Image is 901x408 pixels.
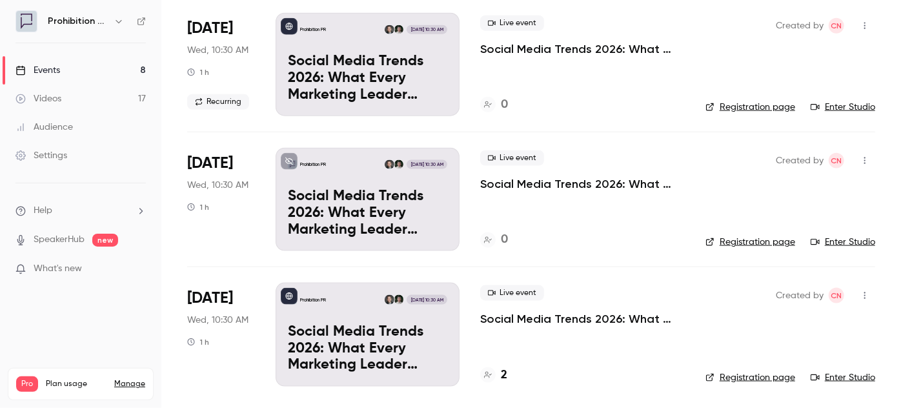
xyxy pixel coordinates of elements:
h4: 0 [501,96,508,114]
span: Live event [480,15,544,31]
a: 2 [480,367,507,384]
span: [DATE] [187,288,233,309]
div: Events [15,64,60,77]
a: Social Media Trends 2026: What Every Marketing Leader Needs to Know [480,311,685,327]
span: [DATE] 10:30 AM [407,295,447,304]
span: Created by [776,153,824,168]
span: [DATE] [187,153,233,174]
span: CN [831,153,842,168]
span: Wed, 10:30 AM [187,179,248,192]
a: Registration page [705,236,795,249]
h4: 0 [501,231,508,249]
p: Prohibition PR [300,297,326,303]
span: [DATE] 10:30 AM [407,160,447,169]
h4: 2 [501,367,507,384]
span: Chris Norton [829,153,844,168]
span: Chris Norton [829,18,844,34]
a: Manage [114,379,145,389]
iframe: Noticeable Trigger [130,263,146,275]
div: Videos [15,92,61,105]
div: 1 h [187,67,209,77]
img: Will Ockenden [394,160,403,169]
a: 0 [480,96,508,114]
a: Registration page [705,101,795,114]
span: Wed, 10:30 AM [187,314,248,327]
div: 1 h [187,202,209,212]
span: Live event [480,285,544,301]
span: new [92,234,118,247]
img: Chris Norton [385,25,394,34]
div: Feb 18 Wed, 10:30 AM (Europe/London) [187,283,255,386]
a: Social Media Trends 2026: What Every Marketing Leader Needs to Know [480,176,685,192]
span: Recurring [187,94,249,110]
div: Jan 21 Wed, 10:30 AM (Europe/London) [187,13,255,116]
a: Social Media Trends 2026: What Every Marketing Leader Needs to KnowProhibition PRWill OckendenChr... [276,283,460,386]
img: Chris Norton [385,160,394,169]
span: Chris Norton [829,288,844,303]
span: CN [831,288,842,303]
p: Social Media Trends 2026: What Every Marketing Leader Needs to Know [288,189,447,238]
img: Will Ockenden [394,295,403,304]
li: help-dropdown-opener [15,204,146,218]
span: Created by [776,18,824,34]
a: Social Media Trends 2026: What Every Marketing Leader Needs to Know [480,41,685,57]
span: What's new [34,262,82,276]
a: Enter Studio [811,236,875,249]
a: 0 [480,231,508,249]
h6: Prohibition PR [48,15,108,28]
img: Prohibition PR [16,11,37,32]
span: Plan usage [46,379,106,389]
span: Live event [480,150,544,166]
span: Pro [16,376,38,392]
img: Will Ockenden [394,25,403,34]
div: 1 h [187,337,209,347]
div: Settings [15,149,67,162]
a: Enter Studio [811,101,875,114]
span: Help [34,204,52,218]
p: Social Media Trends 2026: What Every Marketing Leader Needs to Know [288,54,447,103]
span: Wed, 10:30 AM [187,44,248,57]
a: Enter Studio [811,371,875,384]
a: Social Media Trends 2026: What Every Marketing Leader Needs to KnowProhibition PRWill OckendenChr... [276,148,460,251]
a: Registration page [705,371,795,384]
a: SpeakerHub [34,233,85,247]
div: Feb 4 Wed, 10:30 AM (Europe/London) [187,148,255,251]
span: [DATE] [187,18,233,39]
img: Chris Norton [385,295,394,304]
p: Social Media Trends 2026: What Every Marketing Leader Needs to Know [288,324,447,374]
span: [DATE] 10:30 AM [407,25,447,34]
p: Prohibition PR [300,161,326,168]
div: Audience [15,121,73,134]
span: Created by [776,288,824,303]
p: Prohibition PR [300,26,326,33]
a: Social Media Trends 2026: What Every Marketing Leader Needs to KnowProhibition PRWill OckendenChr... [276,13,460,116]
span: CN [831,18,842,34]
